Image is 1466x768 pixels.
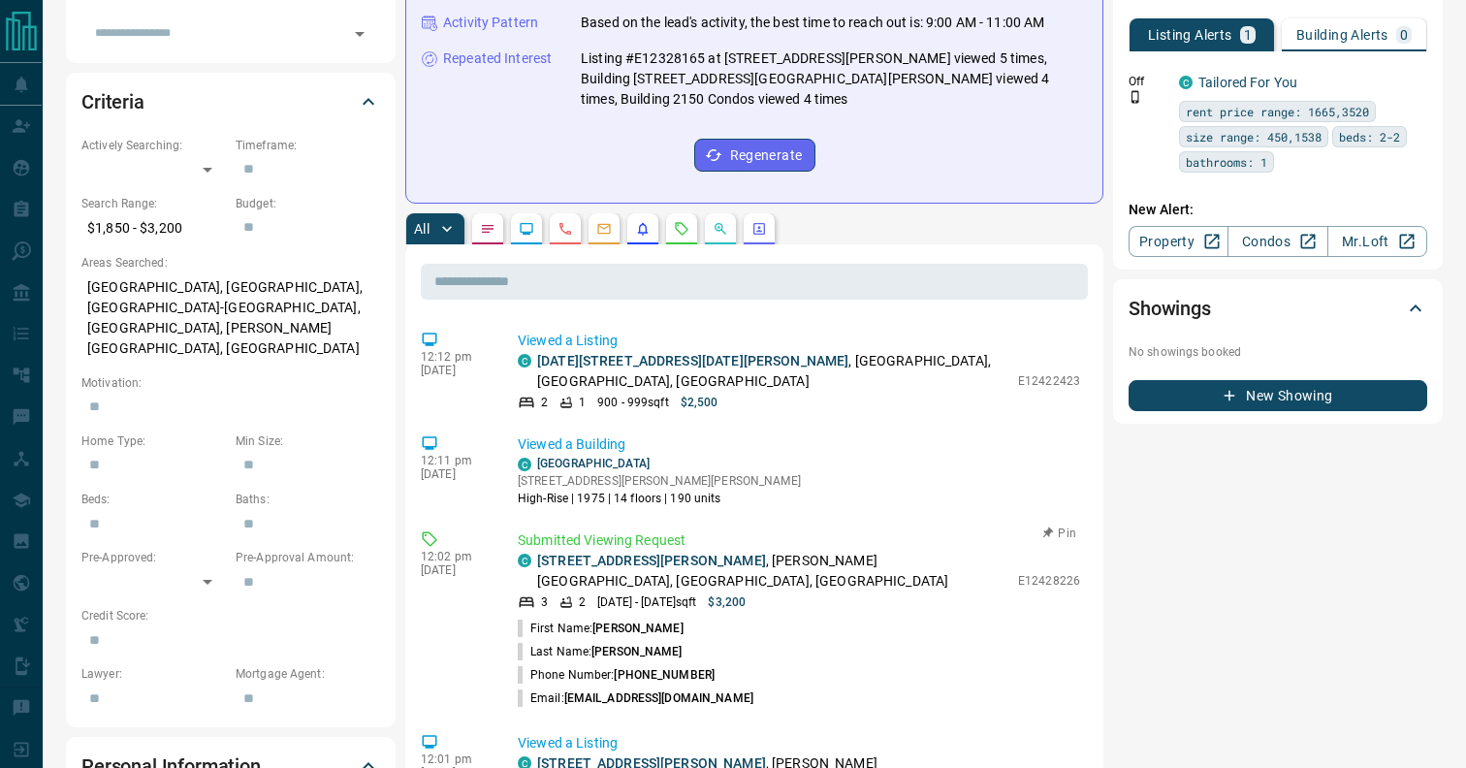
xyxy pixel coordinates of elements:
[581,48,1087,110] p: Listing #E12328165 at [STREET_ADDRESS][PERSON_NAME] viewed 5 times, Building [STREET_ADDRESS][GEO...
[1296,28,1388,42] p: Building Alerts
[81,374,380,392] p: Motivation:
[81,137,226,154] p: Actively Searching:
[1018,572,1080,590] p: E12428226
[81,272,380,365] p: [GEOGRAPHIC_DATA], [GEOGRAPHIC_DATA], [GEOGRAPHIC_DATA]-[GEOGRAPHIC_DATA], [GEOGRAPHIC_DATA], [PE...
[414,222,430,236] p: All
[346,20,373,48] button: Open
[81,86,144,117] h2: Criteria
[81,254,380,272] p: Areas Searched:
[1186,152,1267,172] span: bathrooms: 1
[236,665,380,683] p: Mortgage Agent:
[236,491,380,508] p: Baths:
[81,432,226,450] p: Home Type:
[1227,226,1327,257] a: Condos
[537,351,1008,392] p: , [GEOGRAPHIC_DATA], [GEOGRAPHIC_DATA], [GEOGRAPHIC_DATA]
[558,221,573,237] svg: Calls
[519,221,534,237] svg: Lead Browsing Activity
[596,221,612,237] svg: Emails
[1129,90,1142,104] svg: Push Notification Only
[614,668,715,682] span: [PHONE_NUMBER]
[1129,380,1427,411] button: New Showing
[1244,28,1252,42] p: 1
[81,607,380,624] p: Credit Score:
[694,139,815,172] button: Regenerate
[518,490,801,507] p: High-Rise | 1975 | 14 floors | 190 units
[751,221,767,237] svg: Agent Actions
[537,457,650,470] a: [GEOGRAPHIC_DATA]
[592,622,683,635] span: [PERSON_NAME]
[518,643,683,660] p: Last Name:
[1179,76,1193,89] div: condos.ca
[537,553,766,568] a: [STREET_ADDRESS][PERSON_NAME]
[541,394,548,411] p: 2
[674,221,689,237] svg: Requests
[518,458,531,471] div: condos.ca
[421,454,489,467] p: 12:11 pm
[581,13,1044,33] p: Based on the lead's activity, the best time to reach out is: 9:00 AM - 11:00 AM
[236,195,380,212] p: Budget:
[635,221,651,237] svg: Listing Alerts
[1129,285,1427,332] div: Showings
[541,593,548,611] p: 3
[1032,525,1088,542] button: Pin
[1129,73,1167,90] p: Off
[443,48,552,69] p: Repeated Interest
[1129,226,1228,257] a: Property
[681,394,718,411] p: $2,500
[1327,226,1427,257] a: Mr.Loft
[81,549,226,566] p: Pre-Approved:
[579,593,586,611] p: 2
[480,221,495,237] svg: Notes
[236,549,380,566] p: Pre-Approval Amount:
[518,530,1080,551] p: Submitted Viewing Request
[421,467,489,481] p: [DATE]
[597,394,668,411] p: 900 - 999 sqft
[1018,372,1080,390] p: E12422423
[518,689,753,707] p: Email:
[1129,343,1427,361] p: No showings booked
[518,331,1080,351] p: Viewed a Listing
[1129,293,1211,324] h2: Showings
[518,733,1080,753] p: Viewed a Listing
[81,491,226,508] p: Beds:
[81,212,226,244] p: $1,850 - $3,200
[236,137,380,154] p: Timeframe:
[597,593,696,611] p: [DATE] - [DATE] sqft
[564,691,753,705] span: [EMAIL_ADDRESS][DOMAIN_NAME]
[1186,102,1369,121] span: rent price range: 1665,3520
[81,665,226,683] p: Lawyer:
[236,432,380,450] p: Min Size:
[591,645,682,658] span: [PERSON_NAME]
[421,752,489,766] p: 12:01 pm
[421,350,489,364] p: 12:12 pm
[537,551,1008,592] p: , [PERSON_NAME][GEOGRAPHIC_DATA], [GEOGRAPHIC_DATA], [GEOGRAPHIC_DATA]
[1400,28,1408,42] p: 0
[518,554,531,567] div: condos.ca
[518,620,684,637] p: First Name:
[421,364,489,377] p: [DATE]
[518,472,801,490] p: [STREET_ADDRESS][PERSON_NAME][PERSON_NAME]
[1339,127,1400,146] span: beds: 2-2
[579,394,586,411] p: 1
[518,666,715,684] p: Phone Number:
[81,195,226,212] p: Search Range:
[537,353,848,368] a: [DATE][STREET_ADDRESS][DATE][PERSON_NAME]
[708,593,746,611] p: $3,200
[421,550,489,563] p: 12:02 pm
[443,13,538,33] p: Activity Pattern
[421,563,489,577] p: [DATE]
[518,354,531,368] div: condos.ca
[81,79,380,125] div: Criteria
[1129,200,1427,220] p: New Alert:
[1148,28,1232,42] p: Listing Alerts
[1198,75,1297,90] a: Tailored For You
[1186,127,1322,146] span: size range: 450,1538
[713,221,728,237] svg: Opportunities
[518,434,1080,455] p: Viewed a Building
